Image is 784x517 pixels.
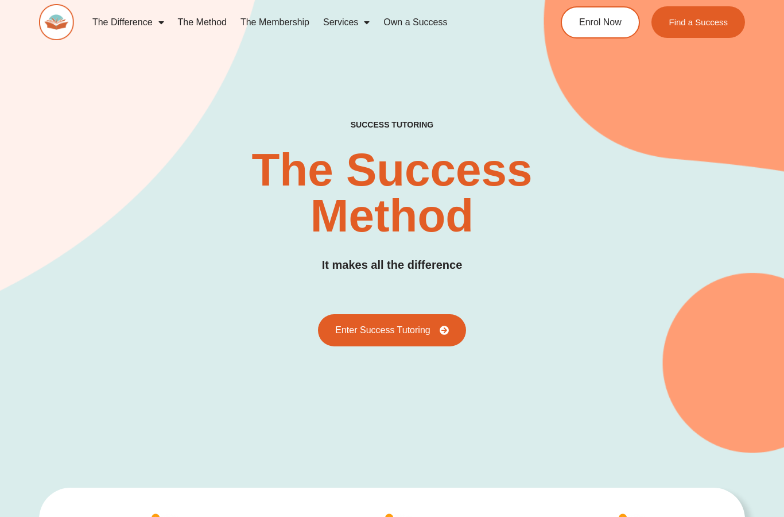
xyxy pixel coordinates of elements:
a: The Method [171,9,234,36]
a: Enrol Now [561,6,640,38]
h2: The Success Method [232,147,552,239]
a: Find a Success [651,6,745,38]
nav: Menu [86,9,521,36]
h3: It makes all the difference [322,256,463,274]
span: Enter Success Tutoring [335,326,430,335]
a: Services [316,9,377,36]
h4: SUCCESS TUTORING​ [288,120,496,130]
span: Find a Success [669,18,728,26]
a: Own a Success [377,9,454,36]
a: Enter Success Tutoring [318,314,465,346]
span: Enrol Now [579,18,622,27]
a: The Difference [86,9,171,36]
a: The Membership [234,9,316,36]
